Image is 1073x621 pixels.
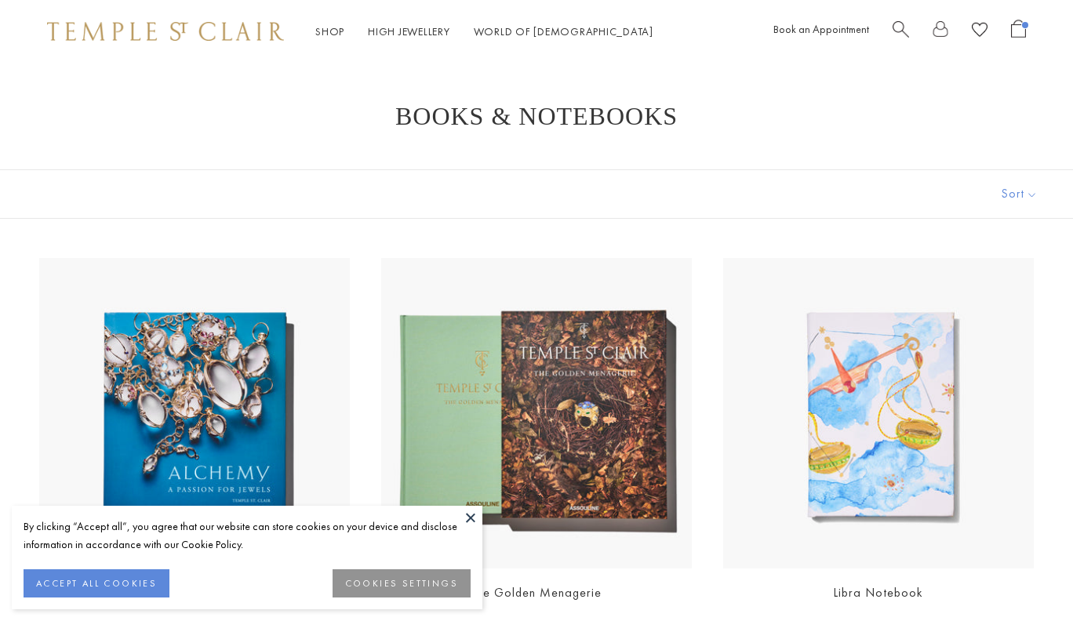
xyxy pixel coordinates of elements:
[39,258,350,568] img: Alchemy: A Passion for Jewels
[381,258,692,568] a: The Golden MenagerieThe Golden Menagerie
[966,170,1073,218] button: Show sort by
[381,258,692,568] img: The Golden Menagerie
[333,569,471,597] button: COOKIES SETTINGS
[995,547,1057,605] iframe: Gorgias live chat messenger
[474,24,653,38] a: World of [DEMOGRAPHIC_DATA]World of [DEMOGRAPHIC_DATA]
[1011,20,1026,44] a: Open Shopping Bag
[471,584,602,601] a: The Golden Menagerie
[773,22,869,36] a: Book an Appointment
[972,20,988,44] a: View Wishlist
[893,20,909,44] a: Search
[315,24,344,38] a: ShopShop
[723,258,1034,568] img: Libra Notebook
[315,22,653,42] nav: Main navigation
[368,24,450,38] a: High JewelleryHigh Jewellery
[47,22,284,41] img: Temple St. Clair
[24,569,169,597] button: ACCEPT ALL COOKIES
[723,258,1034,568] a: Libra NotebookLibra Notebook
[63,102,1010,130] h1: Books & Notebooks
[24,517,471,554] div: By clicking “Accept all”, you agree that our website can store cookies on your device and disclos...
[833,584,923,601] a: Libra Notebook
